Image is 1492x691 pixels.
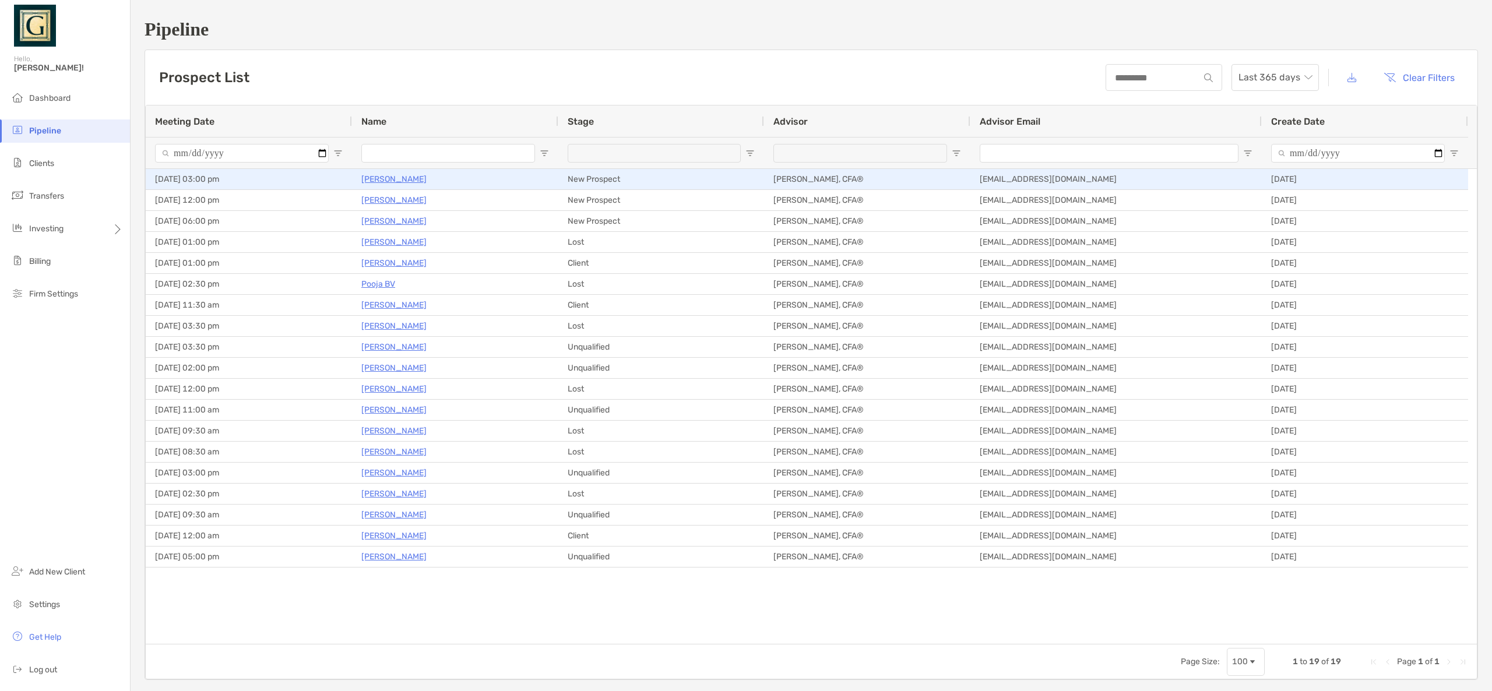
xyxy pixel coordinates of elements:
[1375,65,1463,90] button: Clear Filters
[764,274,970,294] div: [PERSON_NAME], CFA®
[1181,657,1220,667] div: Page Size:
[1271,116,1325,127] span: Create Date
[1262,526,1468,546] div: [DATE]
[970,253,1262,273] div: [EMAIL_ADDRESS][DOMAIN_NAME]
[333,149,343,158] button: Open Filter Menu
[1232,657,1248,667] div: 100
[361,277,395,291] a: Pooja BV
[29,126,61,136] span: Pipeline
[155,144,329,163] input: Meeting Date Filter Input
[10,90,24,104] img: dashboard icon
[764,547,970,567] div: [PERSON_NAME], CFA®
[14,5,56,47] img: Zoe Logo
[146,547,352,567] div: [DATE] 05:00 pm
[1262,463,1468,483] div: [DATE]
[558,316,764,336] div: Lost
[558,400,764,420] div: Unqualified
[970,274,1262,294] div: [EMAIL_ADDRESS][DOMAIN_NAME]
[146,379,352,399] div: [DATE] 12:00 pm
[361,361,427,375] p: [PERSON_NAME]
[1331,657,1341,667] span: 19
[146,190,352,210] div: [DATE] 12:00 pm
[1449,149,1459,158] button: Open Filter Menu
[970,484,1262,504] div: [EMAIL_ADDRESS][DOMAIN_NAME]
[764,379,970,399] div: [PERSON_NAME], CFA®
[952,149,961,158] button: Open Filter Menu
[970,295,1262,315] div: [EMAIL_ADDRESS][DOMAIN_NAME]
[1262,295,1468,315] div: [DATE]
[1444,657,1454,667] div: Next Page
[29,567,85,577] span: Add New Client
[558,295,764,315] div: Client
[970,463,1262,483] div: [EMAIL_ADDRESS][DOMAIN_NAME]
[1262,253,1468,273] div: [DATE]
[764,421,970,441] div: [PERSON_NAME], CFA®
[764,484,970,504] div: [PERSON_NAME], CFA®
[1458,657,1468,667] div: Last Page
[558,379,764,399] div: Lost
[764,232,970,252] div: [PERSON_NAME], CFA®
[1262,190,1468,210] div: [DATE]
[558,547,764,567] div: Unqualified
[29,224,64,234] span: Investing
[146,505,352,525] div: [DATE] 09:30 am
[10,629,24,643] img: get-help icon
[1243,149,1252,158] button: Open Filter Menu
[1434,657,1440,667] span: 1
[1262,484,1468,504] div: [DATE]
[1262,379,1468,399] div: [DATE]
[361,486,427,501] a: [PERSON_NAME]
[745,149,755,158] button: Open Filter Menu
[146,316,352,336] div: [DATE] 03:30 pm
[361,382,427,396] p: [PERSON_NAME]
[1262,421,1468,441] div: [DATE]
[1262,358,1468,378] div: [DATE]
[146,232,352,252] div: [DATE] 01:00 pm
[361,424,427,438] a: [PERSON_NAME]
[540,149,549,158] button: Open Filter Menu
[970,400,1262,420] div: [EMAIL_ADDRESS][DOMAIN_NAME]
[10,123,24,137] img: pipeline icon
[970,547,1262,567] div: [EMAIL_ADDRESS][DOMAIN_NAME]
[558,505,764,525] div: Unqualified
[146,400,352,420] div: [DATE] 11:00 am
[558,274,764,294] div: Lost
[361,144,535,163] input: Name Filter Input
[1238,65,1312,90] span: Last 365 days
[1321,657,1329,667] span: of
[361,528,427,543] a: [PERSON_NAME]
[1262,232,1468,252] div: [DATE]
[1262,442,1468,462] div: [DATE]
[764,253,970,273] div: [PERSON_NAME], CFA®
[970,358,1262,378] div: [EMAIL_ADDRESS][DOMAIN_NAME]
[970,421,1262,441] div: [EMAIL_ADDRESS][DOMAIN_NAME]
[764,505,970,525] div: [PERSON_NAME], CFA®
[10,662,24,676] img: logout icon
[764,295,970,315] div: [PERSON_NAME], CFA®
[29,93,71,103] span: Dashboard
[1262,400,1468,420] div: [DATE]
[1262,337,1468,357] div: [DATE]
[970,526,1262,546] div: [EMAIL_ADDRESS][DOMAIN_NAME]
[361,340,427,354] a: [PERSON_NAME]
[10,564,24,578] img: add_new_client icon
[361,403,427,417] p: [PERSON_NAME]
[146,463,352,483] div: [DATE] 03:00 pm
[146,253,352,273] div: [DATE] 01:00 pm
[361,319,427,333] a: [PERSON_NAME]
[970,190,1262,210] div: [EMAIL_ADDRESS][DOMAIN_NAME]
[361,256,427,270] a: [PERSON_NAME]
[361,116,386,127] span: Name
[361,298,427,312] p: [PERSON_NAME]
[558,337,764,357] div: Unqualified
[361,193,427,207] a: [PERSON_NAME]
[764,358,970,378] div: [PERSON_NAME], CFA®
[146,442,352,462] div: [DATE] 08:30 am
[146,337,352,357] div: [DATE] 03:30 pm
[1204,73,1213,82] img: input icon
[361,214,427,228] a: [PERSON_NAME]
